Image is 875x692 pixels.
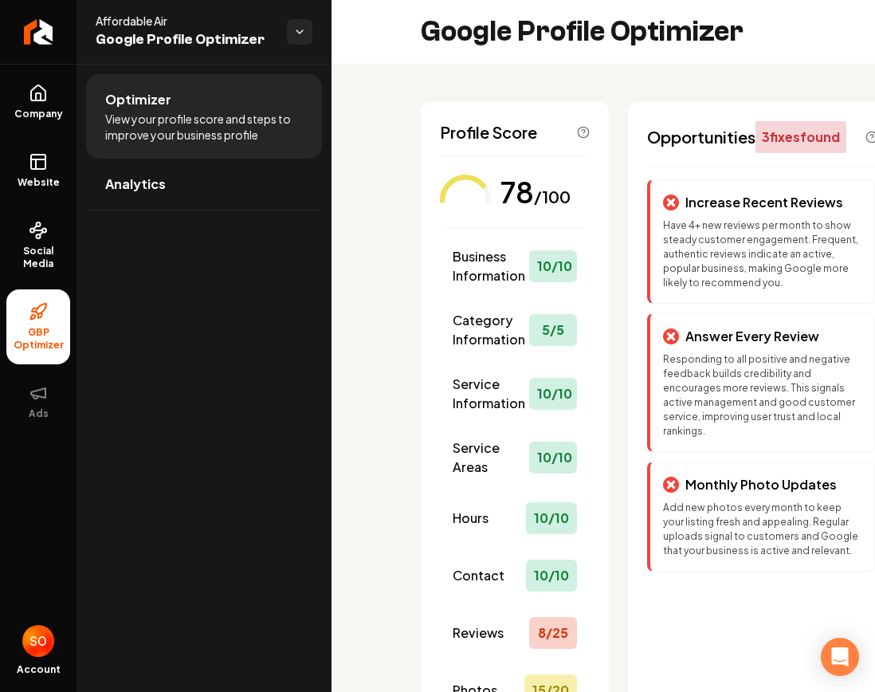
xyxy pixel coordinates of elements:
[440,121,537,144] span: Profile Score
[663,501,861,558] p: Add new photos every month to keep your listing fresh and appealing. Regular uploads signal to cu...
[647,462,875,572] div: Monthly Photo UpdatesAdd new photos every month to keep your listing fresh and appealing. Regular...
[685,193,843,212] p: Increase Recent Reviews
[11,176,66,189] span: Website
[105,90,171,109] span: Optimizer
[96,29,274,51] span: Google Profile Optimizer
[821,638,859,676] div: Open Intercom Messenger
[526,560,577,592] div: 10 / 10
[105,175,166,194] span: Analytics
[453,311,529,349] span: Category Information
[453,566,504,585] span: Contact
[6,71,70,133] a: Company
[453,509,489,528] span: Hours
[86,159,322,210] a: Analytics
[22,625,54,657] button: Open user button
[663,218,861,290] p: Have 4+ new reviews per month to show steady customer engagement. Frequent, authentic reviews ind...
[17,663,61,676] span: Account
[421,16,744,48] h2: Google Profile Optimizer
[453,375,529,413] span: Service Information
[453,438,529,477] span: Service Areas
[6,245,70,270] span: Social Media
[24,19,53,45] img: Rebolt Logo
[529,442,577,474] div: 10 / 10
[526,502,577,534] div: 10 / 10
[529,378,577,410] div: 10 / 10
[105,111,303,143] span: View your profile score and steps to improve your business profile
[6,371,70,433] button: Ads
[685,327,819,346] p: Answer Every Review
[6,208,70,283] a: Social Media
[529,250,577,282] div: 10 / 10
[453,247,529,285] span: Business Information
[685,475,837,494] p: Monthly Photo Updates
[22,407,55,420] span: Ads
[755,121,846,153] div: 3 fix es found
[22,625,54,657] img: Seth Ortega
[529,617,577,649] div: 8 / 25
[96,13,274,29] span: Affordable Air
[453,623,504,643] span: Reviews
[647,313,875,452] div: Answer Every ReviewResponding to all positive and negative feedback builds credibility and encour...
[6,140,70,202] a: Website
[529,314,577,346] div: 5 / 5
[534,186,571,208] div: /100
[8,108,69,120] span: Company
[500,176,534,208] div: 78
[663,352,861,438] p: Responding to all positive and negative feedback builds credibility and encourages more reviews. ...
[6,326,70,352] span: GBP Optimizer
[647,179,875,304] div: Increase Recent ReviewsHave 4+ new reviews per month to show steady customer engagement. Frequent...
[647,126,755,148] span: Opportunities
